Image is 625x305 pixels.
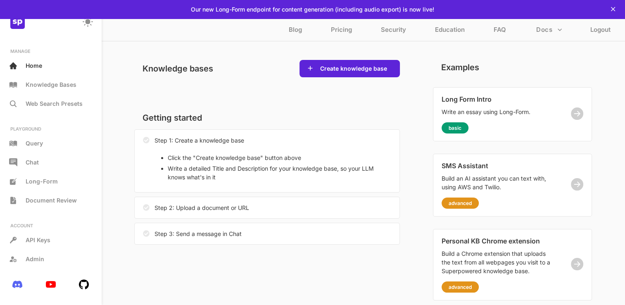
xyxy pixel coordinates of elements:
button: more [533,22,566,38]
img: 6MBzwQAAAABJRU5ErkJggg== [79,279,89,289]
p: Admin [26,255,44,262]
button: Create knowledge base [318,64,390,73]
p: Build an AI assistant you can text with, using AWS and Twilio. [442,174,552,191]
p: Security [381,26,406,38]
p: ACCOUNT [4,223,97,229]
p: Build a Chrome extension that uploads the text from all webpages you visit to a Superpowered know... [442,249,552,275]
span: Long-Form [26,178,58,185]
p: Chat [26,159,39,166]
p: Knowledge bases [134,61,221,76]
p: Personal KB Chrome extension [442,237,552,245]
p: Web Search Presets [26,100,83,107]
p: Query [26,140,43,147]
p: Step 3: Send a message in Chat [154,229,242,238]
p: Examples [433,60,487,75]
p: Step 2: Upload a document or URL [154,203,249,212]
p: Logout [590,26,611,38]
p: Our new Long-Form endpoint for content generation (including audio export) is now live! [191,6,434,13]
p: Step 1: Create a knowledge base [154,136,244,145]
p: Long Form Intro [442,95,552,103]
p: Write an essay using Long-Form. [442,107,552,116]
p: API Keys [26,236,50,243]
p: PLAYGROUND [4,126,97,132]
p: Home [26,62,42,69]
p: Knowledge Bases [26,81,76,88]
img: bnu8aOQAAAABJRU5ErkJggg== [12,281,22,288]
p: Getting started [134,110,400,125]
p: advanced [449,200,472,206]
p: advanced [449,284,472,290]
li: Write a detailed Title and Description for your knowledge base, so your LLM knows what's in it [168,164,391,181]
p: Pricing [331,26,352,38]
p: basic [449,125,461,131]
span: Document Review [26,197,77,204]
li: Click the "Create knowledge base" button above [168,153,391,162]
p: SMS Assistant [442,162,552,170]
p: Education [435,26,465,38]
img: z8lAhOqrsAAAAASUVORK5CYII= [10,14,25,29]
p: Blog [289,26,302,38]
p: MANAGE [4,48,97,54]
img: N39bNTixw8P4fi+M93mRMZHgAAAAASUVORK5CYII= [46,281,56,288]
p: FAQ [494,26,506,38]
